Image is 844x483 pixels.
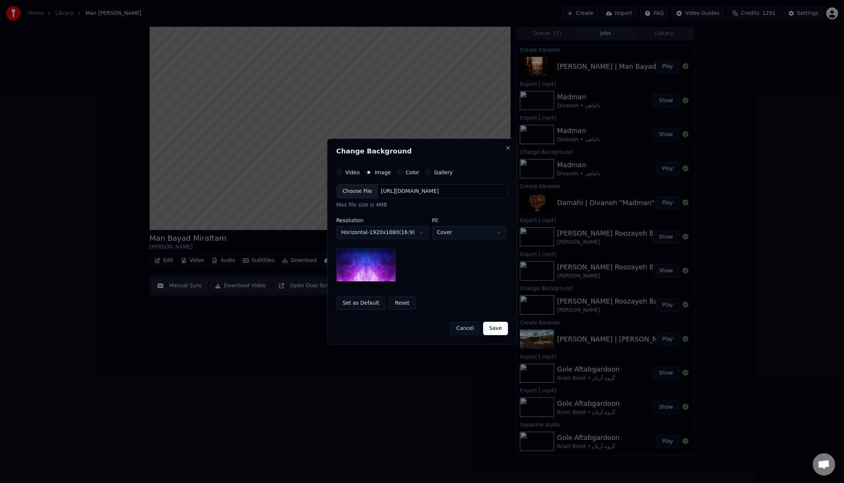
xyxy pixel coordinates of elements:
label: Color [406,170,420,175]
label: Image [375,170,391,175]
button: Cancel [450,322,480,335]
button: Reset [388,296,416,310]
button: Save [483,322,508,335]
button: Set as Default [336,296,386,310]
div: Choose File [337,185,378,198]
div: [URL][DOMAIN_NAME] [378,188,442,195]
label: Resolution [336,218,429,223]
div: Max file size is 4MB [336,201,508,209]
label: Fit [432,218,506,223]
h2: Change Background [336,148,508,155]
label: Gallery [434,170,453,175]
label: Video [345,170,360,175]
